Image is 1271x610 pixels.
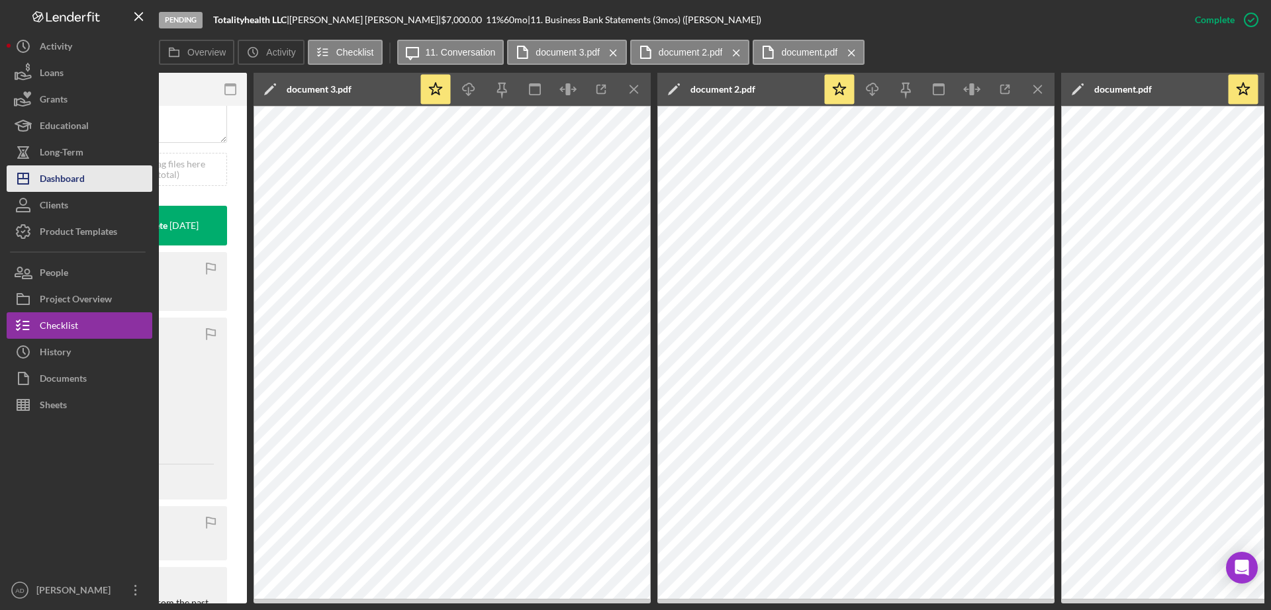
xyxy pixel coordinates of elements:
button: Clients [7,192,152,218]
label: Overview [187,47,226,58]
div: Project Overview [40,286,112,316]
div: Sheets [40,392,67,421]
label: document 2.pdf [659,47,723,58]
label: Activity [266,47,295,58]
div: Checklist [40,312,78,342]
button: Product Templates [7,218,152,245]
button: Dashboard [7,165,152,192]
div: Open Intercom Messenger [1226,552,1258,584]
div: [PERSON_NAME] [33,577,119,607]
div: History [40,339,71,369]
label: Checklist [336,47,374,58]
button: document.pdf [753,40,865,65]
button: Overview [159,40,234,65]
div: Educational [40,112,89,142]
div: People [40,259,68,289]
button: Activity [7,33,152,60]
div: Loans [40,60,64,89]
div: Product Templates [40,218,117,248]
div: Clients [40,192,68,222]
b: Totalityhealth LLC [213,14,287,25]
div: | [213,15,289,25]
button: Checklist [308,40,383,65]
button: Checklist [7,312,152,339]
button: document 3.pdf [507,40,627,65]
div: 60 mo [504,15,528,25]
button: Long-Term [7,139,152,165]
button: Loans [7,60,152,86]
button: Activity [238,40,304,65]
div: Activity [40,33,72,63]
div: Complete [1195,7,1235,33]
div: document 3.pdf [287,84,352,95]
time: 2025-05-04 21:39 [169,220,199,231]
button: Educational [7,112,152,139]
button: document 2.pdf [630,40,750,65]
button: Documents [7,365,152,392]
button: AD[PERSON_NAME] [7,577,152,603]
button: Grants [7,86,152,112]
div: | 11. Business Bank Statements (3mos) ([PERSON_NAME]) [528,15,761,25]
label: document.pdf [781,47,837,58]
div: Grants [40,86,68,116]
button: Sheets [7,392,152,418]
div: Dashboard [40,165,85,195]
div: document 2.pdf [690,84,755,95]
button: History [7,339,152,365]
text: AD [15,587,24,594]
div: Pending [159,12,203,28]
button: 11. Conversation [397,40,504,65]
button: Complete [1182,7,1264,33]
button: Project Overview [7,286,152,312]
label: document 3.pdf [536,47,600,58]
div: [PERSON_NAME] [PERSON_NAME] | [289,15,441,25]
div: Documents [40,365,87,395]
div: document.pdf [1094,84,1152,95]
div: 11 % [486,15,504,25]
label: 11. Conversation [426,47,496,58]
button: People [7,259,152,286]
div: $7,000.00 [441,15,486,25]
div: Long-Term [40,139,83,169]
